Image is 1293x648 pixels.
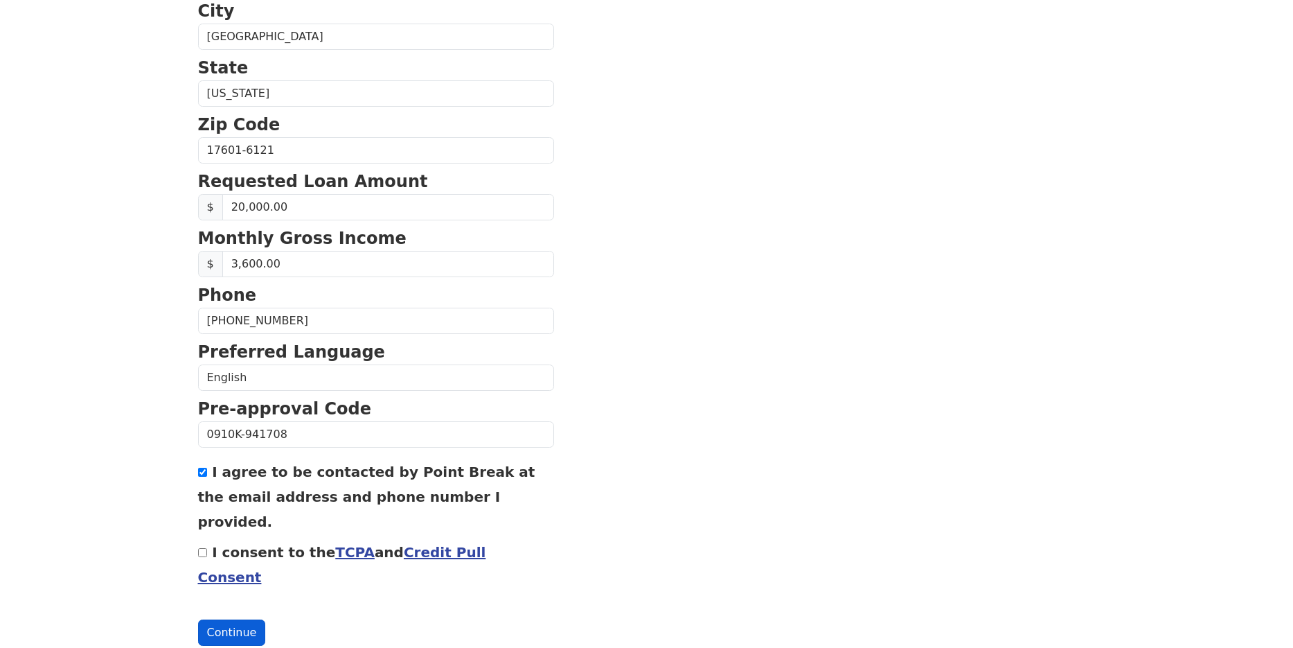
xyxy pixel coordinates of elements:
[198,251,223,277] span: $
[198,172,428,191] strong: Requested Loan Amount
[198,308,554,334] input: Phone
[198,620,266,646] button: Continue
[198,286,257,305] strong: Phone
[198,115,280,134] strong: Zip Code
[198,24,554,50] input: City
[198,342,385,362] strong: Preferred Language
[198,1,235,21] strong: City
[335,544,375,561] a: TCPA
[198,544,486,586] label: I consent to the and
[198,399,372,419] strong: Pre-approval Code
[198,194,223,220] span: $
[198,226,554,251] p: Monthly Gross Income
[198,421,554,448] input: Pre-approval Code
[198,58,249,78] strong: State
[198,464,535,530] label: I agree to be contacted by Point Break at the email address and phone number I provided.
[198,137,554,164] input: Zip Code
[222,251,554,277] input: Monthly Gross Income
[222,194,554,220] input: Requested Loan Amount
